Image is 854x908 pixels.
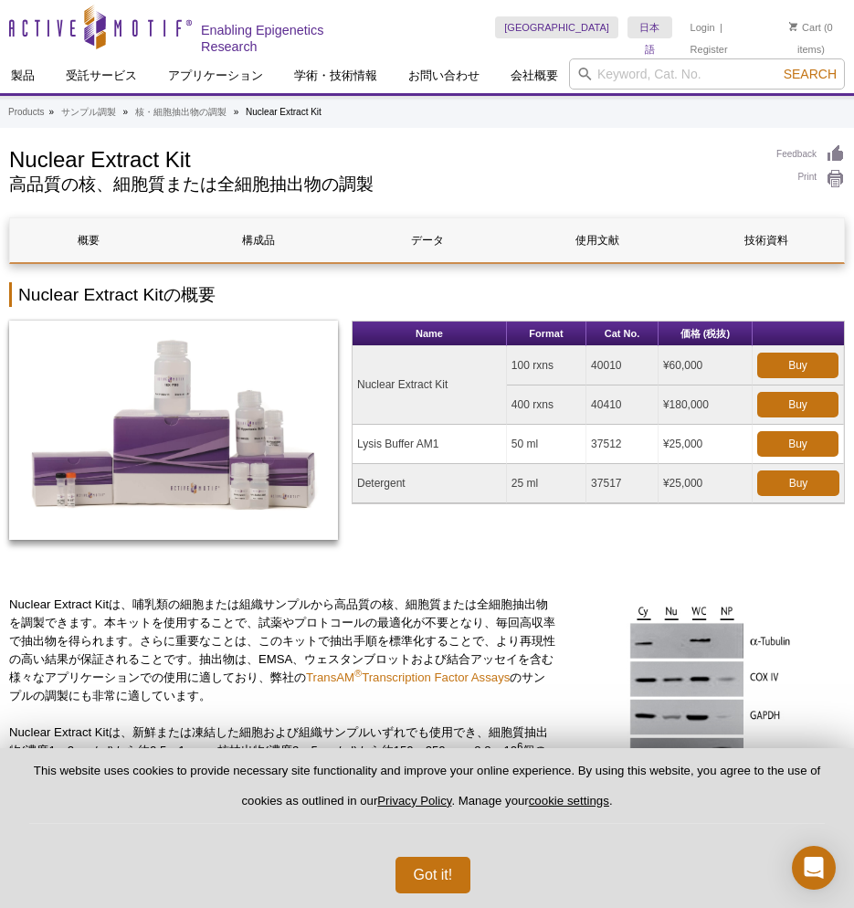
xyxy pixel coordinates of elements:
a: 使用文献 [518,218,676,262]
a: Privacy Policy [377,794,451,808]
a: アプリケーション [157,58,274,93]
sup: 6 [517,740,522,751]
td: 40410 [586,385,659,425]
li: (0 items) [777,16,845,60]
a: Buy [757,470,839,496]
td: ¥60,000 [659,346,753,385]
td: 50 ml [507,425,586,464]
a: Feedback [776,144,845,164]
td: 100 rxns [507,346,586,385]
a: 核・細胞抽出物の調製 [135,104,227,121]
a: [GEOGRAPHIC_DATA] [495,16,618,38]
td: 37517 [586,464,659,503]
li: Nuclear Extract Kit [246,107,322,117]
li: » [123,107,129,117]
a: 構成品 [179,218,337,262]
td: 25 ml [507,464,586,503]
a: 技術資料 [688,218,846,262]
a: Cart [789,21,821,34]
button: cookie settings [529,794,609,808]
td: 40010 [586,346,659,385]
img: NEK Fractionation Western blots [599,596,816,868]
div: Open Intercom Messenger [792,846,836,890]
a: お問い合わせ [397,58,490,93]
th: Name [353,322,507,346]
li: » [234,107,239,117]
td: ¥180,000 [659,385,753,425]
img: Your Cart [789,22,797,31]
th: Cat No. [586,322,659,346]
li: » [48,107,54,117]
p: This website uses cookies to provide necessary site functionality and improve your online experie... [29,763,825,824]
a: Login [691,21,715,34]
td: Nuclear Extract Kit [353,346,507,425]
sup: ® [354,668,362,679]
a: サンプル調製 [61,104,116,121]
h2: Enabling Epigenetics Research [201,22,368,55]
input: Keyword, Cat. No. [569,58,845,90]
p: Nuclear Extract Kitは、新鮮または凍結した細胞および組織サンプルいずれでも使用でき、細胞質抽出物(濃度1〜2 mg/ml)から約0.5～1 mg、核抽出物(濃度3〜5 mg/m... [9,723,557,815]
h2: 高品質の核、細胞質または全細胞抽出物の調製 [9,176,758,193]
a: Buy [757,392,838,417]
a: 学術・技術情報 [283,58,388,93]
p: Nuclear Extract Kitは、哺乳類の細胞または組織サンプルから高品質の核、細胞質または全細胞抽出物を調製できます。本キットを使用することで、試薬やプロトコールの最適化が不要となり、... [9,596,557,705]
td: ¥25,000 [659,425,753,464]
td: ¥25,000 [659,464,753,503]
a: 会社概要 [500,58,569,93]
li: | [720,16,722,38]
h1: Nuclear Extract Kit [9,144,758,172]
a: Products [8,104,44,121]
td: 400 rxns [507,385,586,425]
a: Buy [757,353,838,378]
td: 37512 [586,425,659,464]
button: Search [778,66,842,82]
td: Lysis Buffer AM1 [353,425,507,464]
a: TransAM®Transcription Factor Assays [306,670,510,684]
a: Print [776,169,845,189]
span: Search [784,67,837,81]
img: Nuclear Extract Kit [9,321,338,540]
td: Detergent [353,464,507,503]
a: データ [349,218,507,262]
a: 概要 [10,218,168,262]
th: Format [507,322,586,346]
th: 価格 (税抜) [659,322,753,346]
a: 受託サービス [55,58,148,93]
button: Got it! [395,857,471,893]
a: 日本語 [627,16,672,38]
h2: Nuclear Extract Kitの概要 [9,282,845,307]
a: Register [691,43,728,56]
a: Buy [757,431,838,457]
